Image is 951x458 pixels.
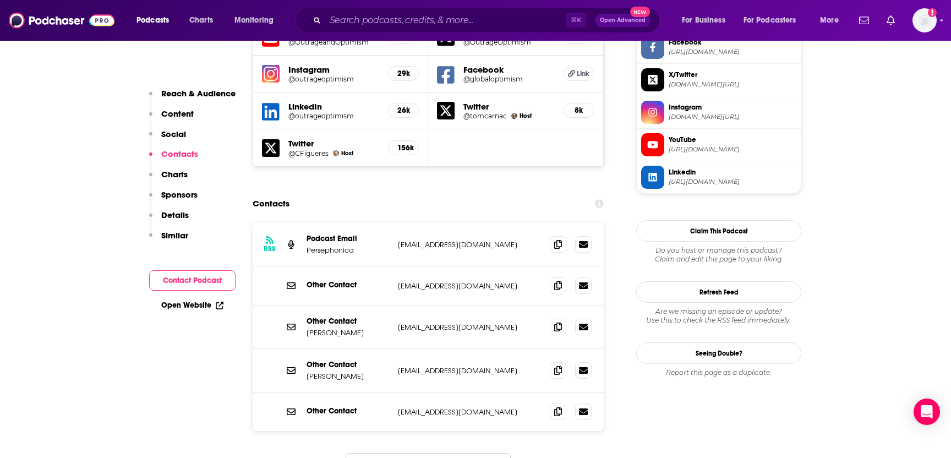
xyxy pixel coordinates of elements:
[669,102,796,112] span: Instagram
[636,220,801,242] button: Claim This Podcast
[669,48,796,56] span: https://www.facebook.com/globaloptimism
[288,112,379,120] h5: @outrageoptimism
[463,75,555,83] a: @globaloptimism
[149,88,236,108] button: Reach & Audience
[669,135,796,145] span: YouTube
[669,113,796,121] span: instagram.com/outrageoptimism
[463,112,507,120] a: @tomcarnac
[928,8,937,17] svg: Add a profile image
[288,64,379,75] h5: Instagram
[669,178,796,186] span: https://www.linkedin.com/company/outrageoptimism
[577,69,589,78] span: Link
[149,129,186,149] button: Social
[820,13,839,28] span: More
[307,360,389,369] p: Other Contact
[161,129,186,139] p: Social
[573,106,585,115] h5: 8k
[161,149,198,159] p: Contacts
[398,323,541,332] p: [EMAIL_ADDRESS][DOMAIN_NAME]
[630,7,650,17] span: New
[641,166,796,189] a: Linkedin[URL][DOMAIN_NAME]
[641,101,796,124] a: Instagram[DOMAIN_NAME][URL]
[641,68,796,91] a: X/Twitter[DOMAIN_NAME][URL]
[564,67,594,81] a: Link
[288,75,379,83] a: @outrageoptimism
[288,149,329,157] a: @CFigueres
[397,69,409,78] h5: 29k
[397,143,409,152] h5: 156k
[264,244,276,253] h3: RSS
[307,234,389,243] p: Podcast Email
[398,240,541,249] p: [EMAIL_ADDRESS][DOMAIN_NAME]
[636,246,801,264] div: Claim and edit this page to your liking.
[307,246,389,255] p: Persephonica
[566,13,586,28] span: ⌘ K
[744,13,796,28] span: For Podcasters
[669,80,796,89] span: twitter.com/OutrageOptimism
[641,133,796,156] a: YouTube[URL][DOMAIN_NAME]
[262,65,280,83] img: iconImage
[325,12,566,29] input: Search podcasts, credits, & more...
[669,37,796,47] span: Facebook
[812,12,852,29] button: open menu
[149,210,189,230] button: Details
[914,399,940,425] div: Open Intercom Messenger
[463,38,555,46] a: @OutrageOptimism
[288,138,379,149] h5: Twitter
[161,169,188,179] p: Charts
[912,8,937,32] button: Show profile menu
[149,189,198,210] button: Sponsors
[161,88,236,99] p: Reach & Audience
[520,112,532,119] span: Host
[182,12,220,29] a: Charts
[288,38,379,46] a: @OutrageandOptimism
[669,145,796,154] span: https://www.youtube.com/@OutrageandOptimism
[397,106,409,115] h5: 26k
[149,169,188,189] button: Charts
[161,210,189,220] p: Details
[149,270,236,291] button: Contact Podcast
[189,13,213,28] span: Charts
[511,113,517,119] img: Tom Carnac
[641,36,796,59] a: Facebook[URL][DOMAIN_NAME]
[307,280,389,290] p: Other Contact
[227,12,288,29] button: open menu
[161,301,223,310] a: Open Website
[149,108,194,129] button: Content
[333,150,339,156] img: Christiana Figueres
[398,366,541,375] p: [EMAIL_ADDRESS][DOMAIN_NAME]
[674,12,739,29] button: open menu
[129,12,183,29] button: open menu
[669,70,796,80] span: X/Twitter
[9,10,114,31] img: Podchaser - Follow, Share and Rate Podcasts
[855,11,873,30] a: Show notifications dropdown
[307,328,389,337] p: [PERSON_NAME]
[161,230,188,241] p: Similar
[636,307,801,325] div: Are we missing an episode or update? Use this to check the RSS feed immediately.
[161,189,198,200] p: Sponsors
[636,342,801,364] a: Seeing Double?
[149,230,188,250] button: Similar
[307,372,389,381] p: [PERSON_NAME]
[398,281,541,291] p: [EMAIL_ADDRESS][DOMAIN_NAME]
[636,368,801,377] div: Report this page as a duplicate.
[305,8,670,33] div: Search podcasts, credits, & more...
[669,167,796,177] span: Linkedin
[253,193,289,214] h2: Contacts
[149,149,198,169] button: Contacts
[595,14,651,27] button: Open AdvancedNew
[288,101,379,112] h5: LinkedIn
[912,8,937,32] span: Logged in as Rbaldwin
[234,13,274,28] span: Monitoring
[912,8,937,32] img: User Profile
[636,246,801,255] span: Do you host or manage this podcast?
